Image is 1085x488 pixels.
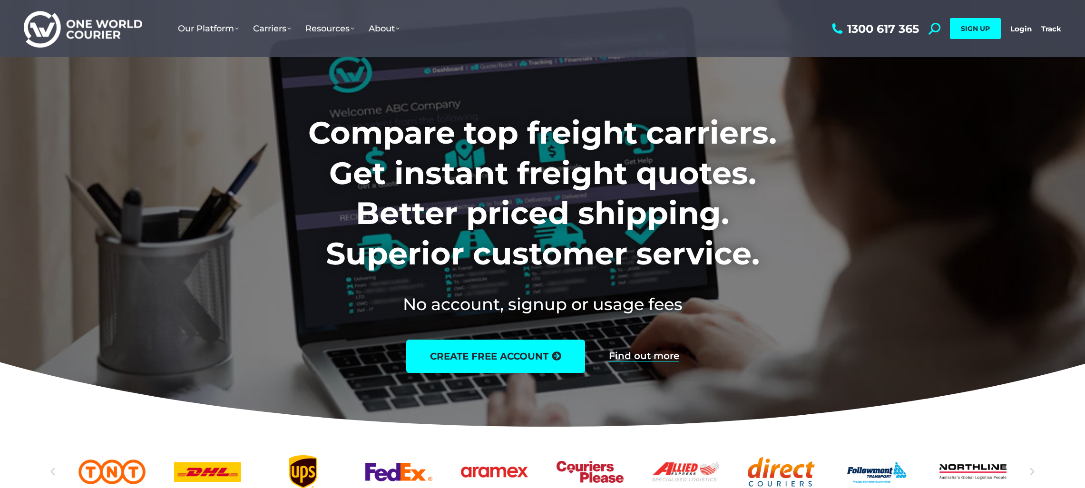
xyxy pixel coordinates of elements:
[253,23,291,34] span: Carriers
[245,293,840,316] h2: No account, signup or usage fees
[171,14,246,43] a: Our Platform
[1010,24,1032,33] a: Login
[24,10,142,48] img: One World Courier
[245,113,840,273] h1: Compare top freight carriers. Get instant freight quotes. Better priced shipping. Superior custom...
[950,18,1001,39] a: SIGN UP
[830,23,919,35] a: 1300 617 365
[178,23,239,34] span: Our Platform
[305,23,354,34] span: Resources
[609,351,679,361] a: Find out more
[1041,24,1061,33] a: Track
[406,340,585,373] a: create free account
[298,14,362,43] a: Resources
[246,14,298,43] a: Carriers
[961,24,990,33] span: SIGN UP
[362,14,407,43] a: About
[369,23,400,34] span: About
